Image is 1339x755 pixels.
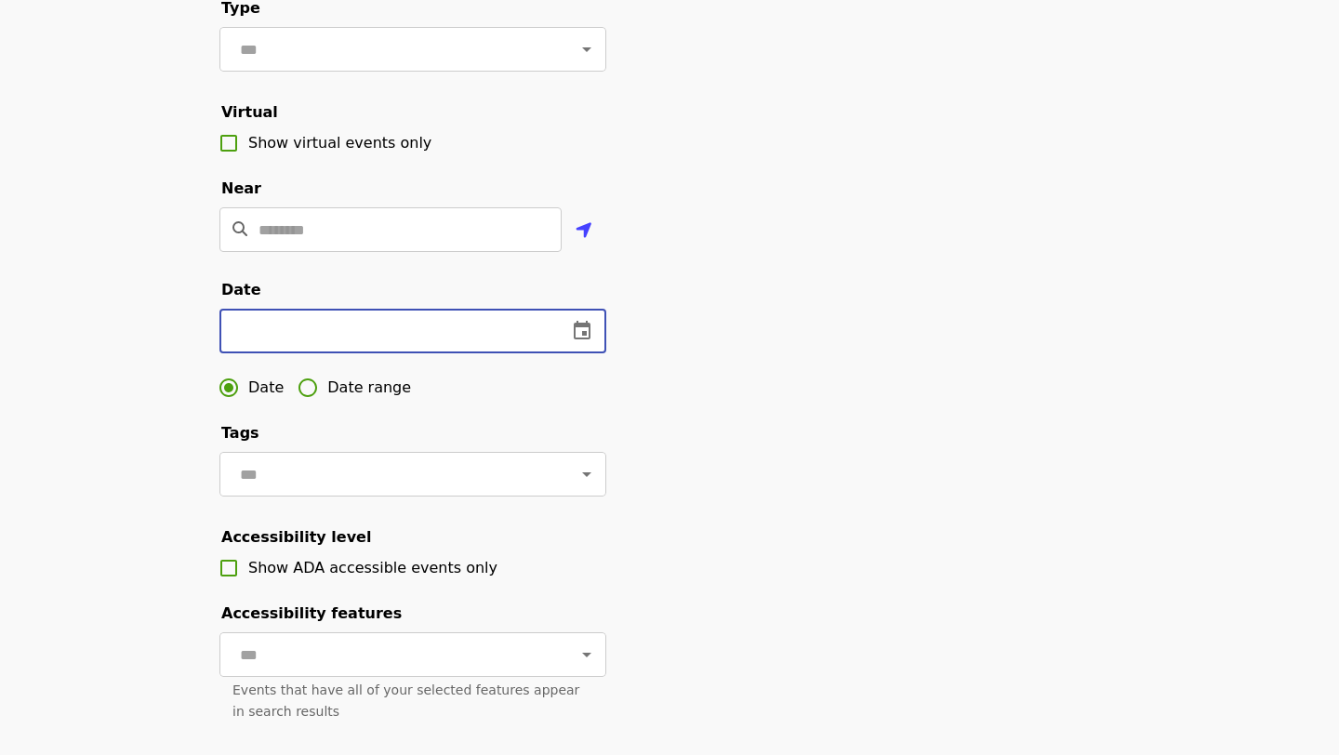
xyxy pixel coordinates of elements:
[574,642,600,668] button: Open
[221,103,278,121] span: Virtual
[259,207,562,252] input: Location
[232,220,247,238] i: search icon
[248,559,497,576] span: Show ADA accessible events only
[574,36,600,62] button: Open
[562,209,606,254] button: Use my location
[221,179,261,197] span: Near
[221,424,259,442] span: Tags
[248,377,284,399] span: Date
[221,604,402,622] span: Accessibility features
[576,219,592,242] i: location-arrow icon
[574,461,600,487] button: Open
[221,281,261,298] span: Date
[560,309,604,353] button: change date
[221,528,371,546] span: Accessibility level
[327,377,411,399] span: Date range
[232,682,579,719] span: Events that have all of your selected features appear in search results
[248,134,431,152] span: Show virtual events only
